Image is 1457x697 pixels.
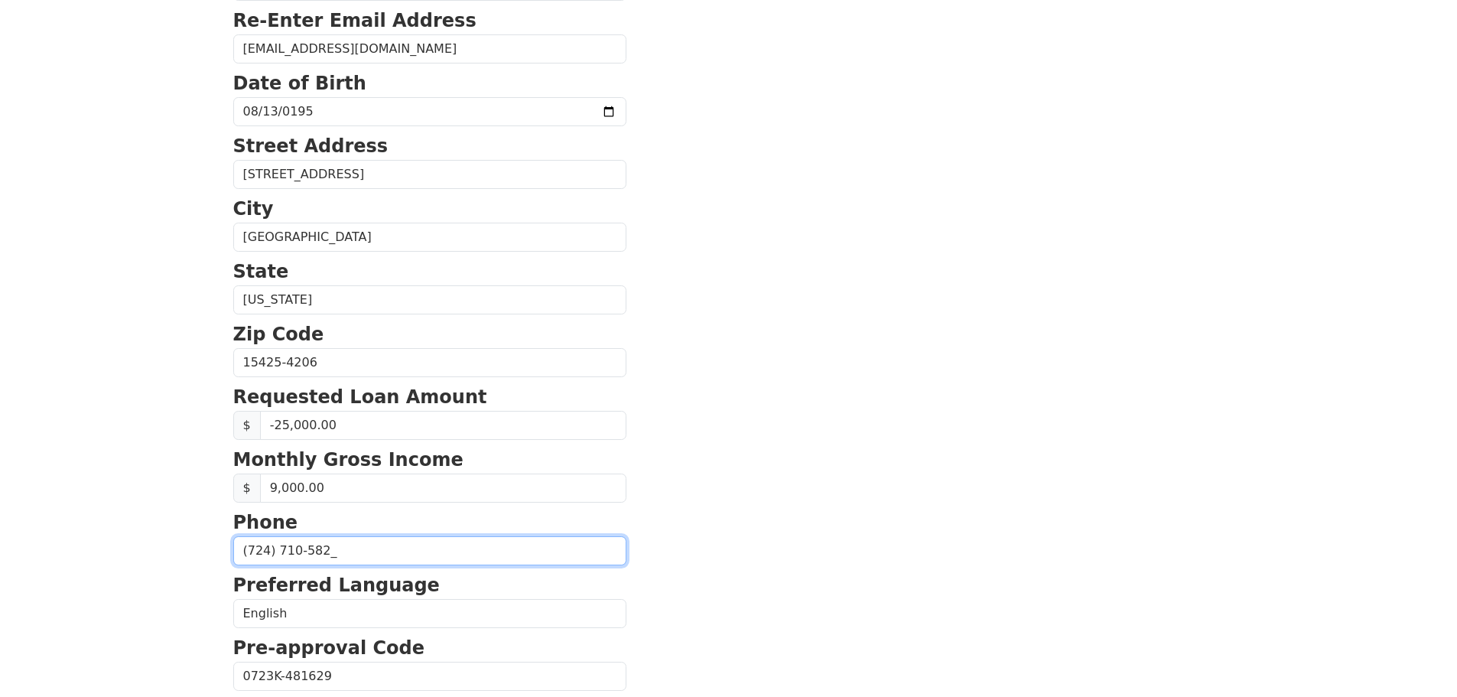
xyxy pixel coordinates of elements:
[233,474,261,503] span: $
[233,198,274,220] strong: City
[233,324,324,345] strong: Zip Code
[233,536,626,565] input: (___) ___-____
[233,386,487,408] strong: Requested Loan Amount
[233,575,440,596] strong: Preferred Language
[233,261,289,282] strong: State
[233,135,389,157] strong: Street Address
[233,662,626,691] input: Pre-approval Code
[260,411,626,440] input: Requested Loan Amount
[233,411,261,440] span: $
[260,474,626,503] input: Monthly Gross Income
[233,348,626,377] input: Zip Code
[233,73,366,94] strong: Date of Birth
[233,223,626,252] input: City
[233,34,626,64] input: Re-Enter Email Address
[233,446,626,474] p: Monthly Gross Income
[233,637,425,659] strong: Pre-approval Code
[233,10,476,31] strong: Re-Enter Email Address
[233,160,626,189] input: Street Address
[233,512,298,533] strong: Phone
